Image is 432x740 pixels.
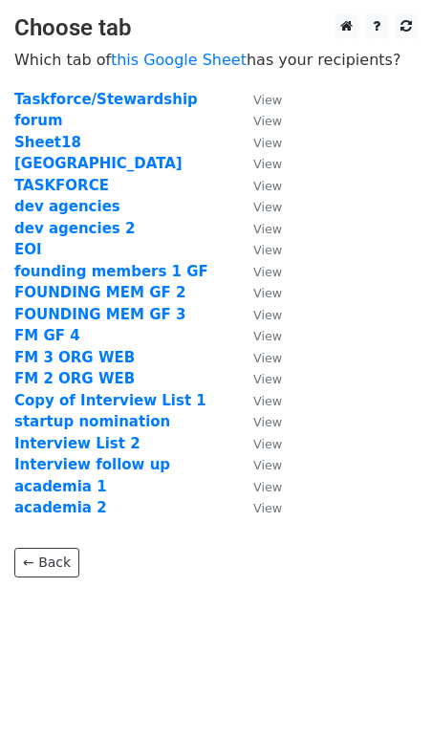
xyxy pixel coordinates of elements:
p: Which tab of has your recipients? [14,50,418,70]
a: [GEOGRAPHIC_DATA] [14,155,183,172]
a: View [234,392,282,409]
a: dev agencies [14,198,120,215]
a: Copy of Interview List 1 [14,392,206,409]
small: View [253,351,282,365]
a: TASKFORCE [14,177,109,194]
a: founding members 1 GF [14,263,208,280]
small: View [253,394,282,408]
small: View [253,136,282,150]
small: View [253,458,282,472]
small: View [253,372,282,386]
a: View [234,349,282,366]
a: FM 2 ORG WEB [14,370,135,387]
small: View [253,265,282,279]
a: FOUNDING MEM GF 3 [14,306,185,323]
h3: Choose tab [14,14,418,42]
small: View [253,415,282,429]
a: FOUNDING MEM GF 2 [14,284,185,301]
a: View [234,499,282,516]
a: View [234,263,282,280]
a: academia 2 [14,499,107,516]
a: View [234,435,282,452]
a: View [234,478,282,495]
a: academia 1 [14,478,107,495]
a: View [234,306,282,323]
a: Taskforce/Stewardship [14,91,198,108]
a: startup nomination [14,413,170,430]
a: View [234,284,282,301]
a: View [234,112,282,129]
small: View [253,437,282,451]
small: View [253,501,282,515]
small: View [253,157,282,171]
a: FM GF 4 [14,327,80,344]
small: View [253,200,282,214]
small: View [253,286,282,300]
small: View [253,179,282,193]
a: View [234,456,282,473]
a: View [234,198,282,215]
small: View [253,308,282,322]
a: View [234,155,282,172]
a: ← Back [14,548,79,577]
a: FM 3 ORG WEB [14,349,135,366]
small: View [253,114,282,128]
a: View [234,370,282,387]
small: View [253,222,282,236]
a: Interview List 2 [14,435,140,452]
a: dev agencies 2 [14,220,135,237]
a: View [234,413,282,430]
small: View [253,480,282,494]
small: View [253,329,282,343]
a: View [234,220,282,237]
a: EOI [14,241,42,258]
a: forum [14,112,63,129]
a: View [234,241,282,258]
a: Sheet18 [14,134,81,151]
a: this Google Sheet [111,51,247,69]
a: View [234,91,282,108]
a: Interview follow up [14,456,170,473]
small: View [253,243,282,257]
a: View [234,177,282,194]
a: View [234,327,282,344]
a: View [234,134,282,151]
small: View [253,93,282,107]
